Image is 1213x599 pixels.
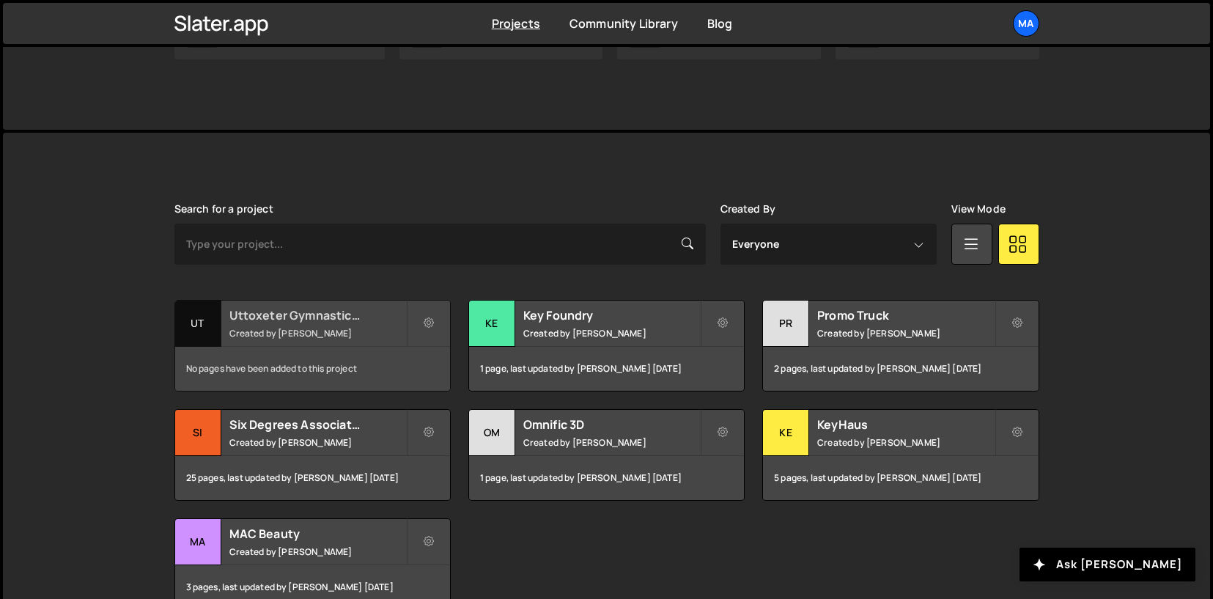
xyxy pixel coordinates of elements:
[175,519,221,565] div: MA
[174,409,451,501] a: Si Six Degrees Associates Created by [PERSON_NAME] 25 pages, last updated by [PERSON_NAME] [DATE]
[569,15,678,32] a: Community Library
[951,203,1006,215] label: View Mode
[762,409,1039,501] a: Ke KeyHaus Created by [PERSON_NAME] 5 pages, last updated by [PERSON_NAME] [DATE]
[1013,10,1039,37] a: Ma
[469,301,515,347] div: Ke
[762,300,1039,392] a: Pr Promo Truck Created by [PERSON_NAME] 2 pages, last updated by [PERSON_NAME] [DATE]
[468,409,745,501] a: Om Omnific 3D Created by [PERSON_NAME] 1 page, last updated by [PERSON_NAME] [DATE]
[469,347,744,391] div: 1 page, last updated by [PERSON_NAME] [DATE]
[763,347,1038,391] div: 2 pages, last updated by [PERSON_NAME] [DATE]
[175,301,221,347] div: Ut
[817,436,994,449] small: Created by [PERSON_NAME]
[720,203,776,215] label: Created By
[817,416,994,433] h2: KeyHaus
[229,416,406,433] h2: Six Degrees Associates
[175,347,450,391] div: No pages have been added to this project
[469,410,515,456] div: Om
[763,456,1038,500] div: 5 pages, last updated by [PERSON_NAME] [DATE]
[174,224,706,265] input: Type your project...
[469,456,744,500] div: 1 page, last updated by [PERSON_NAME] [DATE]
[763,410,809,456] div: Ke
[707,15,733,32] a: Blog
[174,300,451,392] a: Ut Uttoxeter Gymnastics Club Created by [PERSON_NAME] No pages have been added to this project
[229,436,406,449] small: Created by [PERSON_NAME]
[523,327,700,339] small: Created by [PERSON_NAME]
[1020,548,1195,581] button: Ask [PERSON_NAME]
[523,436,700,449] small: Created by [PERSON_NAME]
[229,327,406,339] small: Created by [PERSON_NAME]
[523,416,700,433] h2: Omnific 3D
[468,300,745,392] a: Ke Key Foundry Created by [PERSON_NAME] 1 page, last updated by [PERSON_NAME] [DATE]
[175,410,221,456] div: Si
[174,203,273,215] label: Search for a project
[817,327,994,339] small: Created by [PERSON_NAME]
[229,526,406,542] h2: MAC Beauty
[229,545,406,558] small: Created by [PERSON_NAME]
[523,307,700,323] h2: Key Foundry
[492,15,540,32] a: Projects
[175,456,450,500] div: 25 pages, last updated by [PERSON_NAME] [DATE]
[763,301,809,347] div: Pr
[817,307,994,323] h2: Promo Truck
[229,307,406,323] h2: Uttoxeter Gymnastics Club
